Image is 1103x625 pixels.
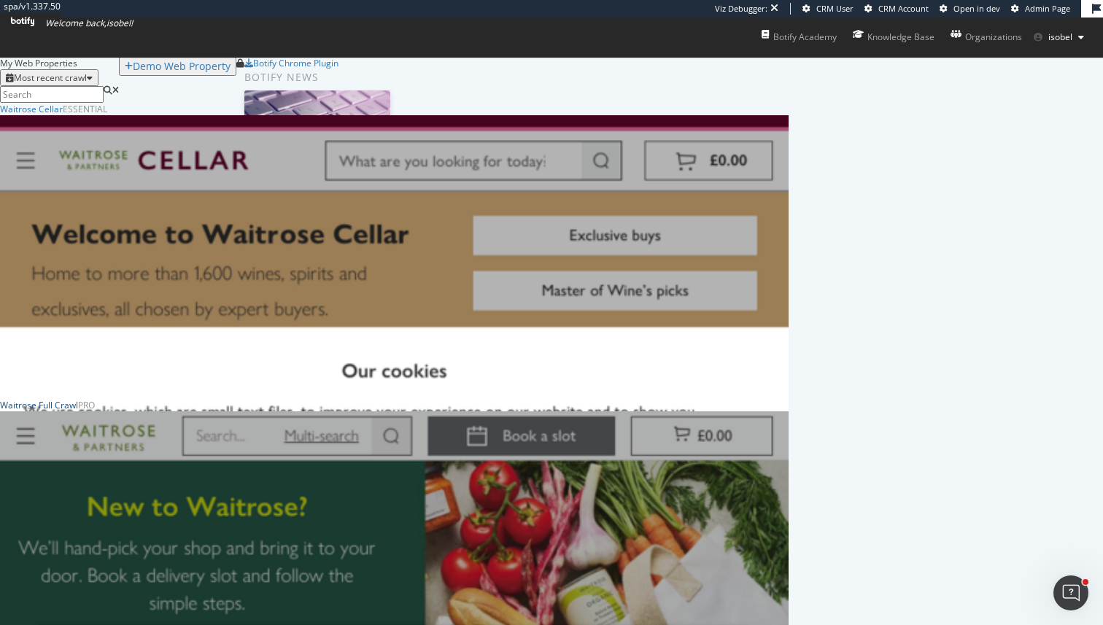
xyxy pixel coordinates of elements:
span: Open in dev [953,3,1000,14]
span: Welcome back, isobel ! [45,18,133,29]
a: Open in dev [940,3,1000,15]
button: isobel [1022,26,1096,49]
span: isobel [1048,31,1072,43]
div: Demo Web Property [133,59,231,74]
span: Admin Page [1025,3,1070,14]
div: Essential [63,103,107,115]
a: Knowledge Base [853,18,934,57]
div: Botify news [244,69,553,85]
iframe: Intercom live chat [1053,575,1088,610]
a: Admin Page [1011,3,1070,15]
a: Botify Chrome Plugin [244,57,338,69]
img: Prepare for Black Friday 2025 by Prioritizing AI Search Visibility [244,90,390,167]
div: Botify Academy [762,30,837,44]
div: Knowledge Base [853,30,934,44]
div: Most recent crawl [14,71,87,84]
button: Demo Web Property [119,57,236,76]
a: Organizations [951,18,1022,57]
div: Pro [78,399,95,411]
a: Botify Academy [762,18,837,57]
span: CRM User [816,3,854,14]
div: Botify Chrome Plugin [253,57,338,69]
div: Viz Debugger: [715,3,767,15]
a: CRM User [802,3,854,15]
a: Demo Web Property [119,60,236,72]
span: CRM Account [878,3,929,14]
a: CRM Account [864,3,929,15]
div: Organizations [951,30,1022,44]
